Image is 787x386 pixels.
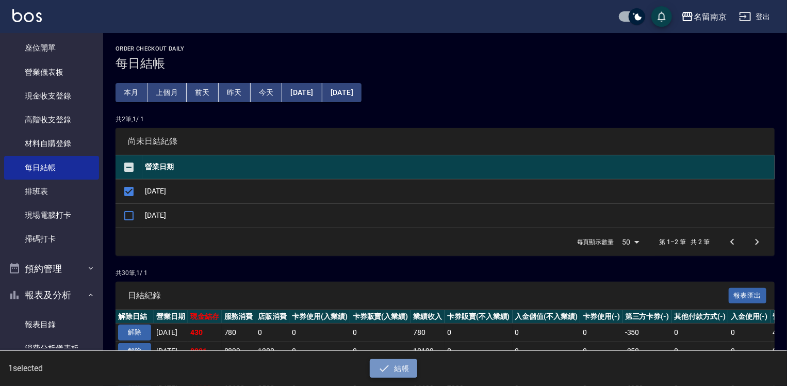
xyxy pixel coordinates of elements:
[222,342,256,361] td: 8899
[729,288,767,304] button: 報表匯出
[188,324,222,342] td: 430
[728,342,770,361] td: 0
[370,359,418,378] button: 結帳
[154,342,188,361] td: [DATE]
[4,36,99,60] a: 座位開單
[255,342,289,361] td: 1300
[118,325,151,341] button: 解除
[445,310,513,324] th: 卡券販賣(不入業績)
[651,6,672,27] button: save
[251,83,283,102] button: 今天
[4,60,99,84] a: 營業儀表板
[580,324,622,342] td: 0
[411,324,445,342] td: 780
[116,56,775,71] h3: 每日結帳
[4,108,99,132] a: 高階收支登錄
[142,203,775,228] td: [DATE]
[142,155,775,180] th: 營業日期
[622,342,672,361] td: -350
[289,324,350,342] td: 0
[8,362,195,375] h6: 1 selected
[677,6,731,27] button: 名留南京
[350,342,411,361] td: 0
[222,310,256,324] th: 服務消費
[116,83,147,102] button: 本月
[116,310,154,324] th: 解除日結
[4,180,99,203] a: 排班表
[4,132,99,155] a: 材料自購登錄
[580,342,622,361] td: 0
[188,310,222,324] th: 現金結存
[577,237,614,247] p: 每頁顯示數量
[4,227,99,251] a: 掃碼打卡
[222,324,256,342] td: 780
[622,324,672,342] td: -350
[671,324,728,342] td: 0
[728,310,770,324] th: 入金使用(-)
[12,9,42,22] img: Logo
[255,310,289,324] th: 店販消費
[154,310,188,324] th: 營業日期
[618,228,643,256] div: 50
[622,310,672,324] th: 第三方卡券(-)
[671,310,728,324] th: 其他付款方式(-)
[289,342,350,361] td: 0
[128,136,762,147] span: 尚未日結紀錄
[116,268,775,278] p: 共 30 筆, 1 / 1
[116,115,775,124] p: 共 2 筆, 1 / 1
[255,324,289,342] td: 0
[289,310,350,324] th: 卡券使用(入業績)
[445,324,513,342] td: 0
[4,203,99,227] a: 現場電腦打卡
[128,291,729,301] span: 日結紀錄
[580,310,622,324] th: 卡券使用(-)
[322,83,362,102] button: [DATE]
[219,83,251,102] button: 昨天
[4,255,99,282] button: 預約管理
[147,83,187,102] button: 上個月
[4,313,99,336] a: 報表目錄
[694,10,727,23] div: 名留南京
[350,310,411,324] th: 卡券販賣(入業績)
[513,342,581,361] td: 0
[282,83,322,102] button: [DATE]
[116,45,775,52] h2: Order checkout daily
[671,342,728,361] td: 0
[142,179,775,203] td: [DATE]
[350,324,411,342] td: 0
[411,310,445,324] th: 業績收入
[4,156,99,180] a: 每日結帳
[187,83,219,102] button: 前天
[4,282,99,309] button: 報表及分析
[728,324,770,342] td: 0
[411,342,445,361] td: 10199
[188,342,222,361] td: 8931
[154,324,188,342] td: [DATE]
[660,237,710,247] p: 第 1–2 筆 共 2 筆
[513,310,581,324] th: 入金儲值(不入業績)
[4,84,99,108] a: 現金收支登錄
[729,290,767,300] a: 報表匯出
[4,336,99,360] a: 消費分析儀表板
[513,324,581,342] td: 0
[445,342,513,361] td: 0
[735,7,775,26] button: 登出
[118,343,151,359] button: 解除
